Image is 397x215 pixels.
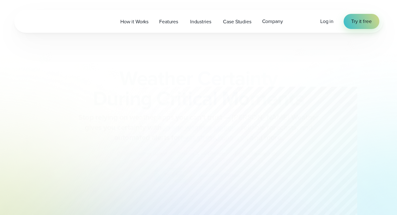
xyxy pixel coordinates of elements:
[120,18,148,26] span: How it Works
[190,18,211,26] span: Industries
[351,18,371,25] span: Try it free
[115,15,154,28] a: How it Works
[223,18,251,26] span: Case Studies
[262,18,283,25] span: Company
[320,18,334,25] a: Log in
[218,15,256,28] a: Case Studies
[344,14,379,29] a: Try it free
[159,18,178,26] span: Features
